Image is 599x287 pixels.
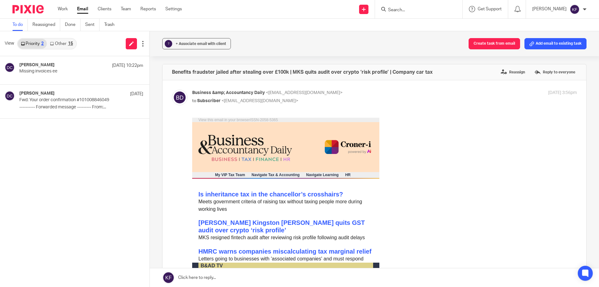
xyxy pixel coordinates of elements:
[153,55,158,59] a: HR
[570,4,580,14] img: svg%3E
[112,62,143,69] p: [DATE] 10:22pm
[8,266,18,272] td: Tax
[6,210,152,217] a: Benefits fraudster jailed after stealing over £100k
[478,7,502,11] span: Get Support
[6,217,160,225] td: Decade of wrongful claims for job seeker’s allowance, housing benefit
[6,101,173,116] a: [PERSON_NAME] Kingston [PERSON_NAME] quits GST audit over crypto ‘risk profile’
[6,80,181,95] td: Meets government criteria of raising tax without taxing people more during working lives
[85,19,100,31] a: Sent
[524,38,587,49] button: Add email to existing task
[32,19,60,31] a: Reassigned
[6,73,151,80] a: Is inheritance tax in the chancellor’s crosshairs?
[130,91,143,97] p: [DATE]
[6,259,163,266] td: Moved money into wife’s control out of reach of bankruptcy trustees
[6,252,163,259] a: Former EY partner loses ‘sham’ loan agreement case
[8,225,18,230] td: Tax
[19,97,119,103] p: Fwd: Your order confirmation #101008846049
[499,67,527,77] label: Reassign
[172,90,187,105] img: svg%3E
[8,124,18,130] td: Tax
[192,99,196,103] span: to
[6,151,81,173] a: How [PERSON_NAME]-i AI search works for audit & accounting queries
[5,91,15,101] img: svg%3E
[23,55,53,59] a: My VIP Tax Team
[192,91,265,95] span: Business &amp; Accountancy Daily
[548,90,577,96] p: [DATE] 3:56pm
[6,231,117,238] a: Company car tax – the pros and cons
[165,40,172,47] div: ?
[19,69,119,74] p: Missing invoices ee
[197,99,221,103] span: Subscriber
[6,130,179,137] a: HMRC warns companies miscalculating tax marginal relief
[12,19,28,31] a: To do
[8,204,34,210] td: Business
[6,192,43,204] img: 01642b19-f186-05bf-5456-2e5c0e1c84b7.png
[176,42,226,46] span: + Associate email with client
[469,38,520,49] button: Create task from email
[532,6,567,12] p: [PERSON_NAME]
[19,91,55,96] h4: [PERSON_NAME]
[47,39,76,49] a: Other15
[18,39,47,49] a: Priority2
[162,38,231,49] button: ? + Associate email with client
[114,55,146,59] a: Navigate Learning
[87,151,181,204] img: Video
[98,6,111,12] a: Clients
[6,273,148,280] a: 165k whistleblowers tip off HMRC on tax cheats
[266,91,343,95] span: <[EMAIL_ADDRESS][DOMAIN_NAME]>
[8,245,34,251] td: Business
[172,69,433,75] h4: Benefits fraudster jailed after stealing over £100k | MKS quits audit over crypto ‘risk profile’ ...
[6,61,23,67] td: [DATE]
[6,137,179,145] td: Letters going to businesses with 'associated companies' and must respond
[165,6,182,12] a: Settings
[222,99,298,103] span: <[EMAIL_ADDRESS][DOMAIN_NAME]>
[8,67,18,73] td: Tax
[58,6,68,12] a: Work
[59,55,107,59] a: Navigate Tax & Accounting
[8,95,31,101] td: Finance
[140,6,156,12] a: Reports
[19,62,55,68] h4: [PERSON_NAME]
[533,67,577,77] label: Reply to everyone
[387,7,444,13] input: Search
[121,6,131,12] a: Team
[19,105,143,110] p: ---------- Forwarded message --------- From:...
[104,19,119,31] a: Trash
[6,238,117,245] td: What is most tax efficient method of ownership?
[65,19,80,31] a: Done
[8,145,31,151] td: B&AD TV
[41,42,44,46] div: 2
[5,62,15,72] img: svg%3E
[12,5,44,13] img: Pixie
[5,40,14,47] span: View
[68,42,73,46] div: 15
[6,116,181,124] td: MKS resigned fintech audit after reviewing risk profile following audit delays
[77,6,88,12] a: Email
